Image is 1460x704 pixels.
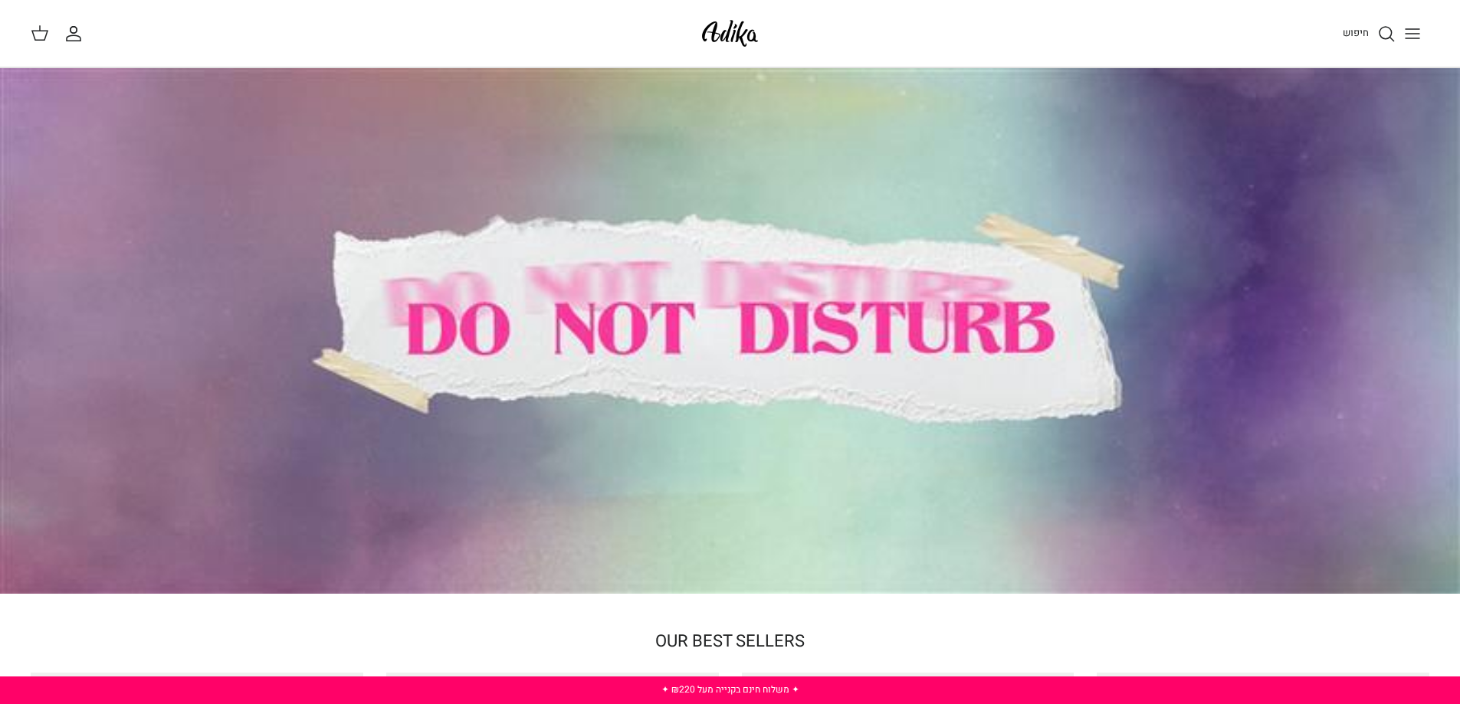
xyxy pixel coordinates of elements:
[1343,25,1396,43] a: חיפוש
[1343,25,1369,40] span: חיפוש
[697,15,763,51] img: Adika IL
[64,25,89,43] a: החשבון שלי
[661,683,799,696] a: ✦ משלוח חינם בקנייה מעל ₪220 ✦
[1396,17,1429,51] button: Toggle menu
[655,629,805,653] a: OUR BEST SELLERS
